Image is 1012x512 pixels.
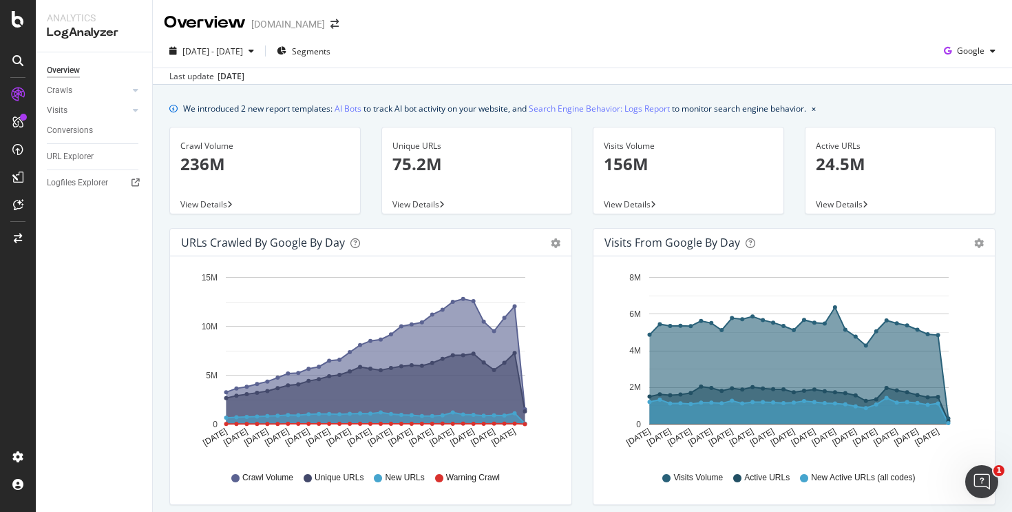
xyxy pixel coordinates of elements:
text: [DATE] [201,427,229,448]
text: [DATE] [222,427,249,448]
svg: A chart. [181,267,556,459]
div: Active URLs [816,140,985,152]
div: Overview [164,11,246,34]
span: Crawl Volume [242,472,293,484]
span: Unique URLs [315,472,363,484]
text: [DATE] [831,427,858,448]
span: New URLs [385,472,424,484]
div: [DATE] [218,70,244,83]
div: [DOMAIN_NAME] [251,17,325,31]
text: [DATE] [325,427,352,448]
a: Conversions [47,123,143,138]
div: Crawl Volume [180,140,350,152]
text: [DATE] [686,427,714,448]
iframe: Intercom live chat [965,465,998,498]
text: [DATE] [810,427,838,448]
text: 15M [202,273,218,283]
span: View Details [604,198,651,210]
text: [DATE] [242,427,270,448]
div: Unique URLs [392,140,562,152]
text: [DATE] [872,427,900,448]
text: [DATE] [469,427,496,448]
div: Analytics [47,11,141,25]
text: [DATE] [852,427,879,448]
text: [DATE] [366,427,394,448]
span: Segments [292,45,330,57]
div: gear [974,238,984,248]
text: 6M [629,309,641,319]
span: View Details [180,198,227,210]
text: [DATE] [387,427,414,448]
text: [DATE] [892,427,920,448]
text: 5M [206,371,218,380]
span: 1 [993,465,1004,476]
text: [DATE] [707,427,735,448]
text: [DATE] [748,427,776,448]
div: info banner [169,101,995,116]
a: URL Explorer [47,150,143,164]
text: [DATE] [645,427,673,448]
text: [DATE] [769,427,797,448]
text: [DATE] [428,427,456,448]
text: [DATE] [624,427,652,448]
div: Last update [169,70,244,83]
text: 10M [202,322,218,331]
text: [DATE] [304,427,332,448]
a: Overview [47,63,143,78]
text: [DATE] [346,427,373,448]
div: Overview [47,63,80,78]
div: URLs Crawled by Google by day [181,236,345,249]
a: AI Bots [335,101,361,116]
text: [DATE] [790,427,817,448]
text: 4M [629,346,641,356]
span: [DATE] - [DATE] [182,45,243,57]
text: 2M [629,383,641,393]
text: 8M [629,273,641,283]
text: [DATE] [489,427,517,448]
span: Visits Volume [673,472,723,484]
div: Visits Volume [604,140,773,152]
svg: A chart. [604,267,979,459]
button: [DATE] - [DATE] [164,40,260,62]
p: 75.2M [392,152,562,176]
text: [DATE] [728,427,755,448]
text: 0 [636,420,641,429]
span: Google [957,45,984,57]
button: Segments [271,40,336,62]
div: Visits from Google by day [604,236,740,249]
p: 236M [180,152,350,176]
p: 24.5M [816,152,985,176]
div: LogAnalyzer [47,25,141,41]
text: [DATE] [449,427,476,448]
span: View Details [816,198,863,210]
a: Logfiles Explorer [47,176,143,190]
p: 156M [604,152,773,176]
div: URL Explorer [47,150,94,164]
span: View Details [392,198,439,210]
text: 0 [213,420,218,429]
div: Crawls [47,83,72,98]
a: Crawls [47,83,129,98]
text: [DATE] [284,427,311,448]
div: arrow-right-arrow-left [330,19,339,29]
button: Google [938,40,1001,62]
a: Visits [47,103,129,118]
span: Warning Crawl [446,472,500,484]
div: Visits [47,103,67,118]
button: close banner [808,99,819,119]
text: [DATE] [913,427,940,448]
span: New Active URLs (all codes) [811,472,915,484]
div: We introduced 2 new report templates: to track AI bot activity on your website, and to monitor se... [183,101,806,116]
text: [DATE] [263,427,291,448]
div: Logfiles Explorer [47,176,108,190]
text: [DATE] [408,427,435,448]
div: gear [551,238,560,248]
a: Search Engine Behavior: Logs Report [529,101,670,116]
div: Conversions [47,123,93,138]
text: [DATE] [666,427,693,448]
span: Active URLs [744,472,790,484]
